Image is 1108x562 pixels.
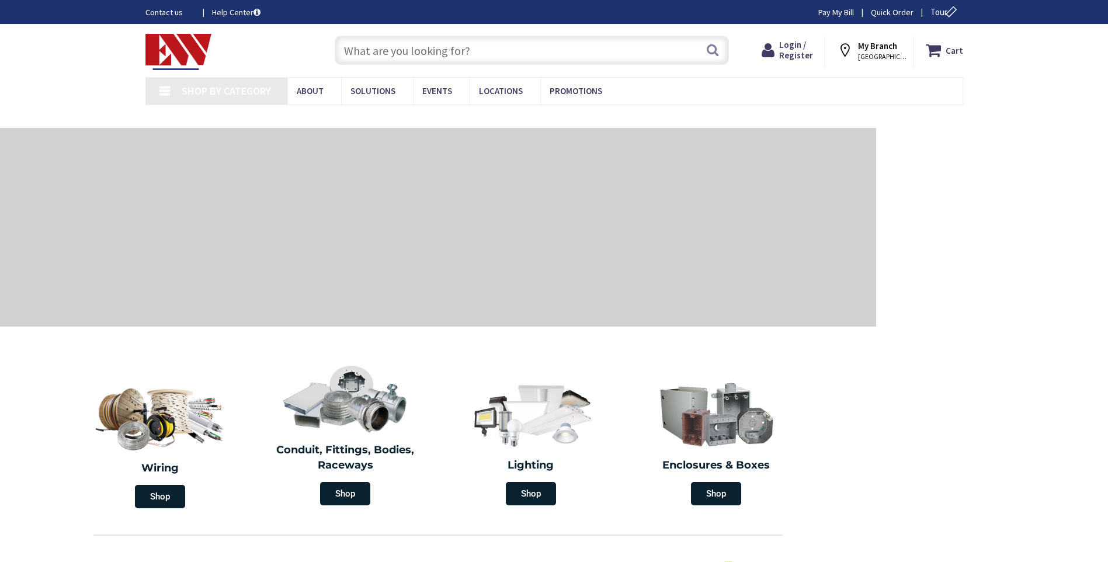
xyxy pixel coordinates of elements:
a: Wiring Shop [67,374,253,514]
span: [GEOGRAPHIC_DATA], [GEOGRAPHIC_DATA] [858,52,908,61]
a: Pay My Bill [818,6,854,18]
span: Tour [930,6,960,18]
span: Shop [135,485,185,508]
h2: Lighting [447,458,615,473]
span: Shop [506,482,556,505]
h2: Enclosures & Boxes [633,458,801,473]
span: Shop [691,482,741,505]
input: What are you looking for? [335,36,729,65]
span: About [297,85,324,96]
a: Contact us [145,6,193,18]
a: Lighting Shop [441,374,621,511]
a: Enclosures & Boxes Shop [627,374,807,511]
span: Promotions [550,85,602,96]
a: Conduit, Fittings, Bodies, Raceways Shop [256,359,436,511]
strong: My Branch [858,40,897,51]
span: Events [422,85,452,96]
a: Quick Order [871,6,914,18]
a: Help Center [212,6,260,18]
span: Solutions [350,85,395,96]
strong: Cart [946,40,963,61]
div: My Branch [GEOGRAPHIC_DATA], [GEOGRAPHIC_DATA] [837,40,902,61]
a: Cart [926,40,963,61]
h2: Wiring [73,461,247,476]
span: Shop [320,482,370,505]
a: Login / Register [762,40,813,61]
span: Locations [479,85,523,96]
span: Shop By Category [182,84,271,98]
img: Electrical Wholesalers, Inc. [145,34,212,70]
span: Login / Register [779,39,813,61]
h2: Conduit, Fittings, Bodies, Raceways [262,443,430,473]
